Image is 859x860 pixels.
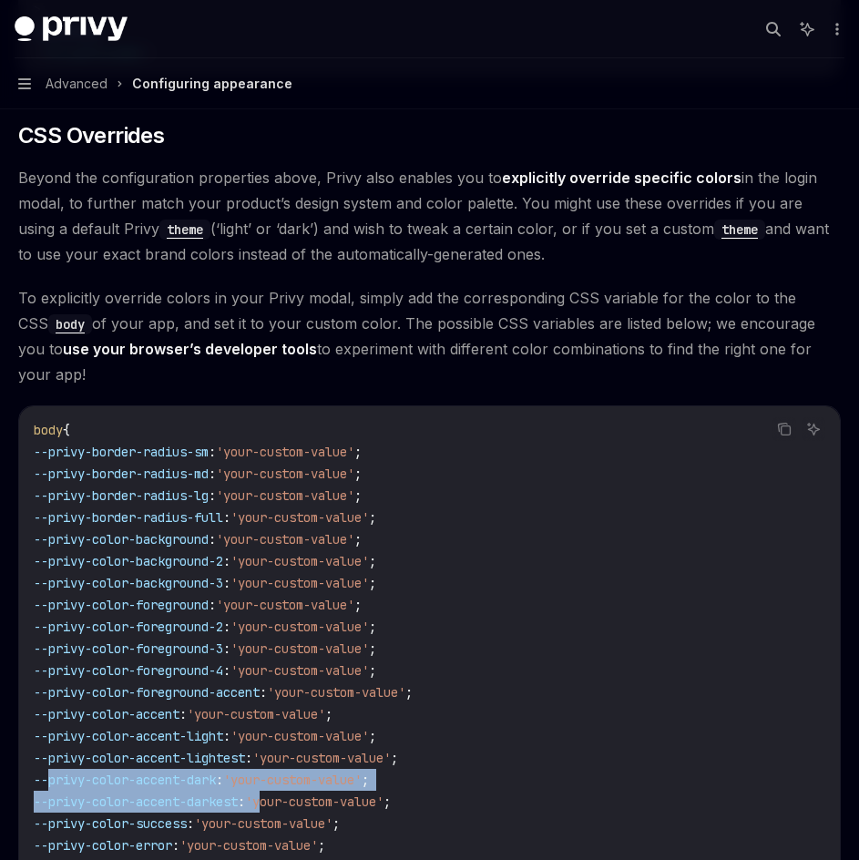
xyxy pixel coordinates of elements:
[369,575,376,591] span: ;
[230,509,369,526] span: 'your-custom-value'
[714,220,765,238] a: theme
[354,597,362,613] span: ;
[223,728,230,744] span: :
[826,16,844,42] button: More actions
[34,750,245,766] span: --privy-color-accent-lightest
[34,684,260,701] span: --privy-color-foreground-accent
[34,553,223,569] span: --privy-color-background-2
[369,619,376,635] span: ;
[63,340,317,359] a: use your browser’s developer tools
[267,684,405,701] span: 'your-custom-value'
[34,619,223,635] span: --privy-color-foreground-2
[383,793,391,810] span: ;
[369,509,376,526] span: ;
[362,772,369,788] span: ;
[34,466,209,482] span: --privy-border-radius-md
[391,750,398,766] span: ;
[318,837,325,854] span: ;
[369,640,376,657] span: ;
[34,662,223,679] span: --privy-color-foreground-4
[260,684,267,701] span: :
[245,793,383,810] span: 'your-custom-value'
[223,575,230,591] span: :
[179,837,318,854] span: 'your-custom-value'
[209,597,216,613] span: :
[230,619,369,635] span: 'your-custom-value'
[238,793,245,810] span: :
[132,73,292,95] div: Configuring appearance
[502,169,741,187] strong: explicitly override specific colors
[354,531,362,548] span: ;
[34,793,238,810] span: --privy-color-accent-darkest
[34,444,209,460] span: --privy-border-radius-sm
[230,553,369,569] span: 'your-custom-value'
[63,422,70,438] span: {
[34,837,172,854] span: --privy-color-error
[209,466,216,482] span: :
[48,314,92,333] a: body
[325,706,332,722] span: ;
[159,220,210,240] code: theme
[34,531,209,548] span: --privy-color-background
[216,772,223,788] span: :
[194,815,332,832] span: 'your-custom-value'
[369,553,376,569] span: ;
[223,553,230,569] span: :
[223,662,230,679] span: :
[223,509,230,526] span: :
[354,487,362,504] span: ;
[34,422,63,438] span: body
[802,417,825,441] button: Ask AI
[223,640,230,657] span: :
[209,444,216,460] span: :
[179,706,187,722] span: :
[772,417,796,441] button: Copy the contents from the code block
[18,121,164,150] span: CSS Overrides
[354,466,362,482] span: ;
[405,684,413,701] span: ;
[172,837,179,854] span: :
[48,314,92,334] code: body
[216,444,354,460] span: 'your-custom-value'
[216,466,354,482] span: 'your-custom-value'
[187,815,194,832] span: :
[34,640,223,657] span: --privy-color-foreground-3
[18,285,841,387] span: To explicitly override colors in your Privy modal, simply add the corresponding CSS variable for ...
[369,662,376,679] span: ;
[223,619,230,635] span: :
[187,706,325,722] span: 'your-custom-value'
[332,815,340,832] span: ;
[252,750,391,766] span: 'your-custom-value'
[34,487,209,504] span: --privy-border-radius-lg
[34,509,223,526] span: --privy-border-radius-full
[15,16,128,42] img: dark logo
[216,487,354,504] span: 'your-custom-value'
[714,220,765,240] code: theme
[34,597,209,613] span: --privy-color-foreground
[223,772,362,788] span: 'your-custom-value'
[245,750,252,766] span: :
[216,597,354,613] span: 'your-custom-value'
[34,772,216,788] span: --privy-color-accent-dark
[369,728,376,744] span: ;
[354,444,362,460] span: ;
[34,706,179,722] span: --privy-color-accent
[34,575,223,591] span: --privy-color-background-3
[18,165,841,267] span: Beyond the configuration properties above, Privy also enables you to in the login modal, to furth...
[46,73,107,95] span: Advanced
[209,531,216,548] span: :
[159,220,210,238] a: theme
[34,728,223,744] span: --privy-color-accent-light
[230,575,369,591] span: 'your-custom-value'
[230,662,369,679] span: 'your-custom-value'
[209,487,216,504] span: :
[216,531,354,548] span: 'your-custom-value'
[230,640,369,657] span: 'your-custom-value'
[230,728,369,744] span: 'your-custom-value'
[34,815,187,832] span: --privy-color-success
